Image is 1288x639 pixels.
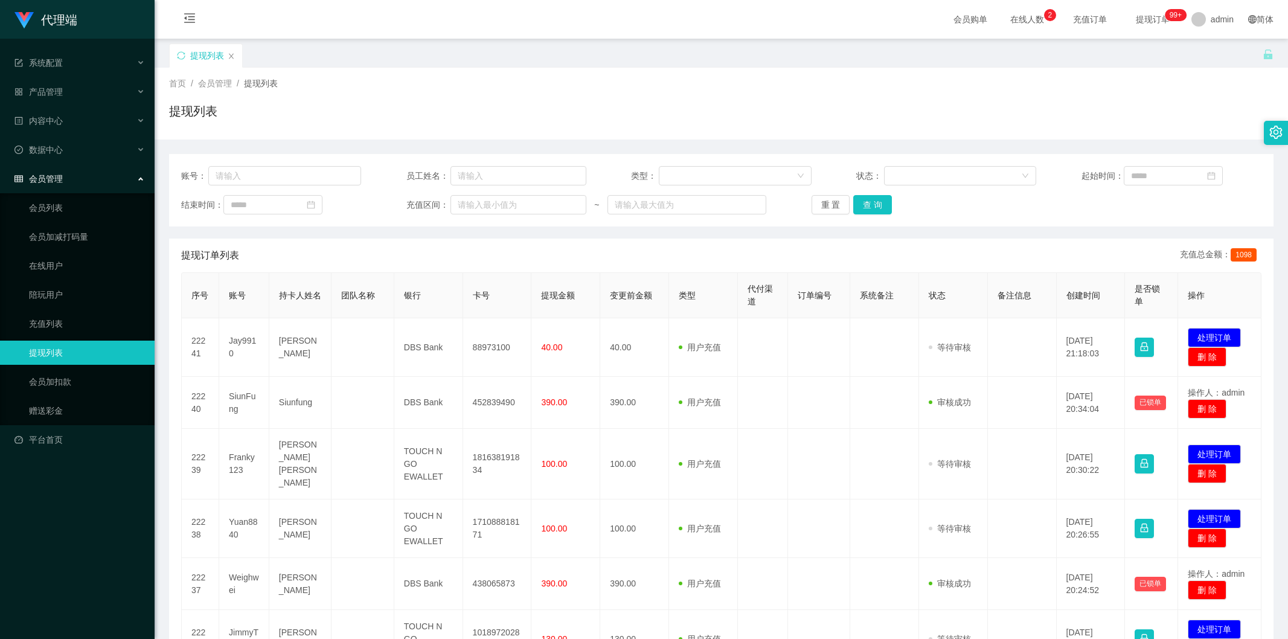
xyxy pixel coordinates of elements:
[1057,377,1126,429] td: [DATE] 20:34:04
[679,579,721,588] span: 用户充值
[1165,9,1187,21] sup: 1158
[541,579,567,588] span: 390.00
[1057,318,1126,377] td: [DATE] 21:18:03
[182,429,219,499] td: 22239
[541,397,567,407] span: 390.00
[463,377,532,429] td: 452839490
[1188,399,1226,419] button: 删 除
[177,51,185,60] i: 图标: sync
[29,283,145,307] a: 陪玩用户
[450,195,586,214] input: 请输入最小值为
[14,174,63,184] span: 会员管理
[1188,528,1226,548] button: 删 除
[404,291,421,300] span: 银行
[1231,248,1257,262] span: 1098
[1135,577,1166,591] button: 已锁单
[14,14,77,24] a: 代理端
[1081,170,1124,182] span: 起始时间：
[14,428,145,452] a: 图标: dashboard平台首页
[600,377,669,429] td: 390.00
[219,499,269,558] td: Yuan8840
[208,166,361,185] input: 请输入
[1188,347,1226,367] button: 删 除
[29,254,145,278] a: 在线用户
[1188,291,1205,300] span: 操作
[14,88,23,96] i: 图标: appstore-o
[341,291,375,300] span: 团队名称
[1004,15,1050,24] span: 在线人数
[269,429,332,499] td: [PERSON_NAME] [PERSON_NAME]
[1048,9,1053,21] p: 2
[541,459,567,469] span: 100.00
[406,199,450,211] span: 充值区间：
[229,291,246,300] span: 账号
[929,524,971,533] span: 等待审核
[1188,388,1245,397] span: 操作人：admin
[14,146,23,154] i: 图标: check-circle-o
[748,284,773,306] span: 代付渠道
[1248,15,1257,24] i: 图标: global
[1188,328,1241,347] button: 处理订单
[1135,519,1154,538] button: 图标: lock
[169,1,210,39] i: 图标: menu-fold
[541,524,567,533] span: 100.00
[541,291,575,300] span: 提现金额
[798,291,831,300] span: 订单编号
[219,377,269,429] td: SiunFung
[856,170,884,182] span: 状态：
[394,499,463,558] td: TOUCH N GO EWALLET
[586,199,607,211] span: ~
[307,201,315,209] i: 图标: calendar
[269,499,332,558] td: [PERSON_NAME]
[14,116,63,126] span: 内容中心
[860,291,894,300] span: 系统备注
[237,79,239,88] span: /
[14,145,63,155] span: 数据中心
[679,459,721,469] span: 用户充值
[1057,558,1126,610] td: [DATE] 20:24:52
[1207,172,1216,180] i: 图标: calendar
[182,318,219,377] td: 22241
[269,377,332,429] td: Siunfung
[1188,464,1226,483] button: 删 除
[181,170,208,182] span: 账号：
[14,117,23,125] i: 图标: profile
[600,499,669,558] td: 100.00
[394,558,463,610] td: DBS Bank
[1135,454,1154,474] button: 图标: lock
[394,377,463,429] td: DBS Bank
[1066,291,1100,300] span: 创建时间
[450,166,586,185] input: 请输入
[182,377,219,429] td: 22240
[14,59,23,67] i: 图标: form
[181,199,223,211] span: 结束时间：
[797,172,804,181] i: 图标: down
[244,79,278,88] span: 提现列表
[14,175,23,183] i: 图标: table
[631,170,659,182] span: 类型：
[14,87,63,97] span: 产品管理
[853,195,892,214] button: 查 询
[29,196,145,220] a: 会员列表
[1188,620,1241,639] button: 处理订单
[219,558,269,610] td: Weighwei
[29,370,145,394] a: 会员加扣款
[929,342,971,352] span: 等待审核
[198,79,232,88] span: 会员管理
[181,248,239,263] span: 提现订单列表
[929,579,971,588] span: 审核成功
[1022,172,1029,181] i: 图标: down
[1130,15,1176,24] span: 提现订单
[406,170,450,182] span: 员工姓名：
[1067,15,1113,24] span: 充值订单
[600,558,669,610] td: 390.00
[1188,509,1241,528] button: 处理订单
[1269,126,1283,139] i: 图标: setting
[1135,396,1166,410] button: 已锁单
[929,291,946,300] span: 状态
[182,499,219,558] td: 22238
[473,291,490,300] span: 卡号
[1057,499,1126,558] td: [DATE] 20:26:55
[29,225,145,249] a: 会员加减打码量
[219,318,269,377] td: Jay9910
